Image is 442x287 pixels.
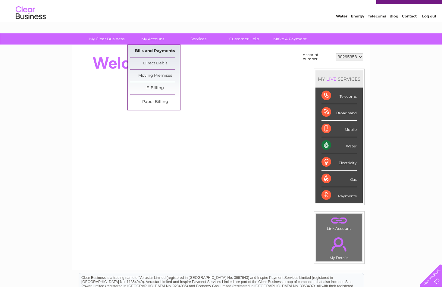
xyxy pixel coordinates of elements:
[351,26,364,30] a: Energy
[219,33,269,45] a: Customer Help
[301,51,334,63] td: Account number
[318,234,361,255] a: .
[321,104,357,121] div: Broadband
[390,26,398,30] a: Blog
[128,33,177,45] a: My Account
[174,33,223,45] a: Services
[328,3,370,11] a: 0333 014 3131
[130,96,180,108] a: Paper Billing
[316,232,362,262] td: My Details
[82,33,132,45] a: My Clear Business
[402,26,417,30] a: Contact
[336,26,347,30] a: Water
[368,26,386,30] a: Telecoms
[321,121,357,137] div: Mobile
[130,82,180,94] a: E-Billing
[321,187,357,203] div: Payments
[265,33,315,45] a: Make A Payment
[422,26,436,30] a: Log out
[130,70,180,82] a: Moving Premises
[321,137,357,154] div: Water
[321,171,357,187] div: Gas
[130,57,180,69] a: Direct Debit
[316,213,362,232] td: Link Account
[130,45,180,57] a: Bills and Payments
[15,16,46,34] img: logo.png
[318,215,361,226] a: .
[79,3,364,29] div: Clear Business is a trading name of Verastar Limited (registered in [GEOGRAPHIC_DATA] No. 3667643...
[315,70,363,88] div: MY SERVICES
[321,88,357,104] div: Telecoms
[325,76,338,82] div: LIVE
[321,154,357,171] div: Electricity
